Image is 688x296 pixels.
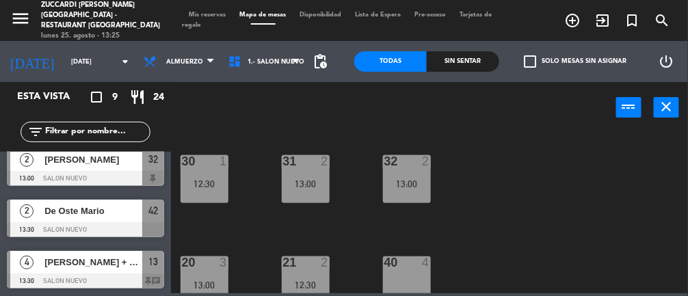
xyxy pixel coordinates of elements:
[44,255,142,269] span: [PERSON_NAME] + SebaZ
[654,97,679,118] button: close
[384,256,385,269] div: 40
[658,53,674,70] i: power_settings_new
[283,155,284,167] div: 31
[181,179,228,189] div: 12:30
[88,89,105,105] i: crop_square
[383,179,431,189] div: 13:00
[524,55,536,68] span: check_box_outline_blank
[408,12,453,18] span: Pre-acceso
[41,31,162,41] div: lunes 25. agosto - 13:25
[10,8,31,29] i: menu
[282,280,330,290] div: 12:30
[10,8,31,33] button: menu
[181,280,228,290] div: 13:00
[564,12,581,29] i: add_circle_outline
[312,53,328,70] span: pending_actions
[616,97,641,118] button: power_input
[427,51,499,72] div: Sin sentar
[112,90,118,105] span: 9
[349,12,408,18] span: Lista de Espera
[654,12,671,29] i: search
[659,98,675,115] i: close
[624,12,641,29] i: turned_in_not
[422,155,430,167] div: 2
[44,124,150,139] input: Filtrar por nombre...
[233,12,293,18] span: Mapa de mesas
[621,98,637,115] i: power_input
[524,55,626,68] label: Solo mesas sin asignar
[248,58,304,66] span: 1.- SALON NUEVO
[594,12,611,29] i: exit_to_app
[117,53,133,70] i: arrow_drop_down
[148,202,158,219] span: 42
[148,151,158,167] span: 32
[422,256,430,269] div: 4
[283,256,284,269] div: 21
[183,12,233,18] span: Mis reservas
[153,90,164,105] span: 24
[20,153,34,167] span: 2
[148,254,158,270] span: 13
[44,152,142,167] span: [PERSON_NAME]
[293,12,349,18] span: Disponibilidad
[20,204,34,218] span: 2
[220,256,228,269] div: 3
[183,12,492,28] span: Tarjetas de regalo
[321,155,329,167] div: 2
[7,89,98,105] div: Esta vista
[354,51,427,72] div: Todas
[166,58,203,66] span: Almuerzo
[44,204,142,218] span: De Oste Mario
[321,256,329,269] div: 2
[384,155,385,167] div: 32
[27,124,44,140] i: filter_list
[282,179,330,189] div: 13:00
[220,155,228,167] div: 1
[20,256,34,269] span: 4
[129,89,146,105] i: restaurant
